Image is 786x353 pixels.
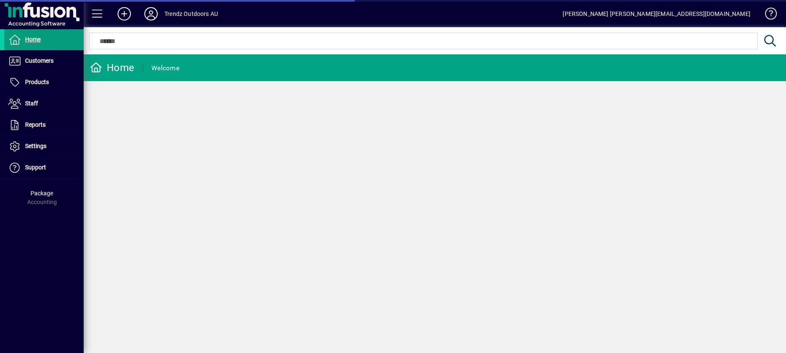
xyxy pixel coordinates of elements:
a: Customers [4,51,84,72]
span: Support [25,164,46,171]
button: Add [111,6,138,21]
div: Welcome [151,61,179,75]
a: Reports [4,115,84,136]
a: Products [4,72,84,93]
a: Knowledge Base [759,2,776,29]
button: Profile [138,6,164,21]
span: Settings [25,143,46,149]
a: Staff [4,93,84,114]
div: Trendz Outdoors AU [164,7,218,20]
a: Support [4,157,84,178]
div: [PERSON_NAME] [PERSON_NAME][EMAIL_ADDRESS][DOMAIN_NAME] [563,7,750,20]
a: Settings [4,136,84,157]
span: Package [31,190,53,197]
div: Home [90,61,134,74]
span: Products [25,79,49,85]
span: Customers [25,57,54,64]
span: Home [25,36,41,43]
span: Staff [25,100,38,107]
span: Reports [25,121,46,128]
